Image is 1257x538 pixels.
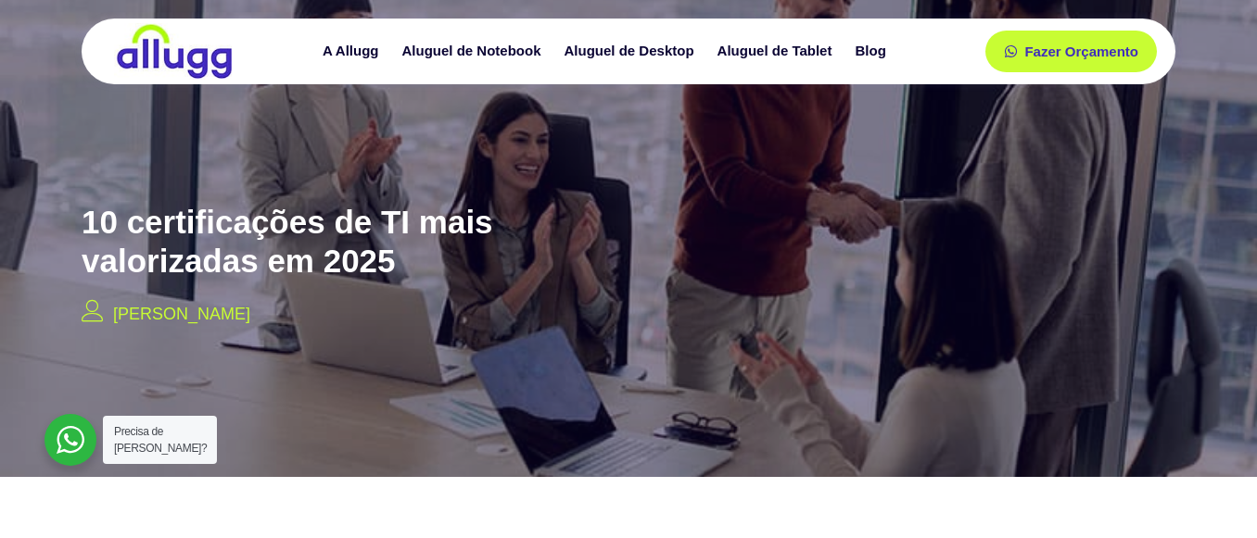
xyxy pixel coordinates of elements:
[114,23,235,80] img: locação de TI é Allugg
[113,302,250,327] p: [PERSON_NAME]
[985,31,1157,72] a: Fazer Orçamento
[555,35,708,68] a: Aluguel de Desktop
[1024,44,1138,58] span: Fazer Orçamento
[82,203,675,281] h2: 10 certificações de TI mais valorizadas em 2025
[845,35,899,68] a: Blog
[393,35,555,68] a: Aluguel de Notebook
[708,35,846,68] a: Aluguel de Tablet
[114,425,207,455] span: Precisa de [PERSON_NAME]?
[313,35,393,68] a: A Allugg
